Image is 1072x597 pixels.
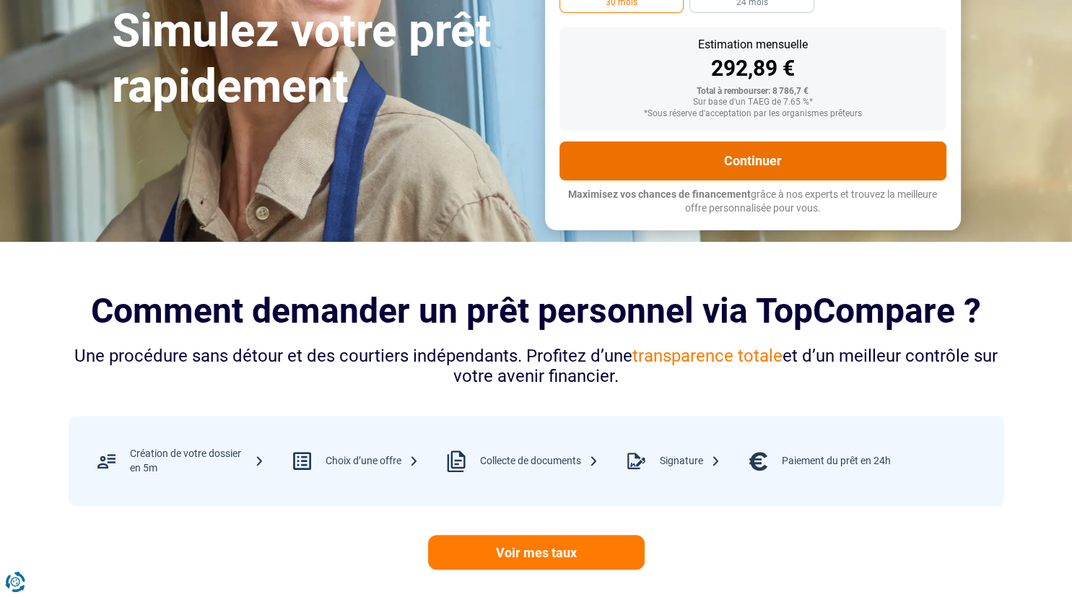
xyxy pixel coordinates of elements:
div: Création de votre dossier en 5m [130,447,264,475]
div: Total à rembourser: 8 786,7 € [571,87,935,97]
div: Une procédure sans détour et des courtiers indépendants. Profitez d’une et d’un meilleur contrôle... [69,346,1004,388]
div: Paiement du prêt en 24h [782,454,891,469]
div: Signature [660,454,720,469]
div: Sur base d'un TAEG de 7.65 %* [571,97,935,108]
div: Estimation mensuelle [571,39,935,51]
div: *Sous réserve d'acceptation par les organismes prêteurs [571,109,935,119]
button: Continuer [559,141,946,180]
span: transparence totale [632,346,783,366]
div: 292,89 € [571,58,935,79]
h1: Simulez votre prêt rapidement [112,4,528,115]
div: Collecte de documents [480,454,598,469]
span: Maximisez vos chances de financement [568,188,751,200]
p: grâce à nos experts et trouvez la meilleure offre personnalisée pour vous. [559,188,946,216]
a: Voir mes taux [428,535,645,570]
h2: Comment demander un prêt personnel via TopCompare ? [69,291,1004,331]
div: Choix d’une offre [326,454,419,469]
